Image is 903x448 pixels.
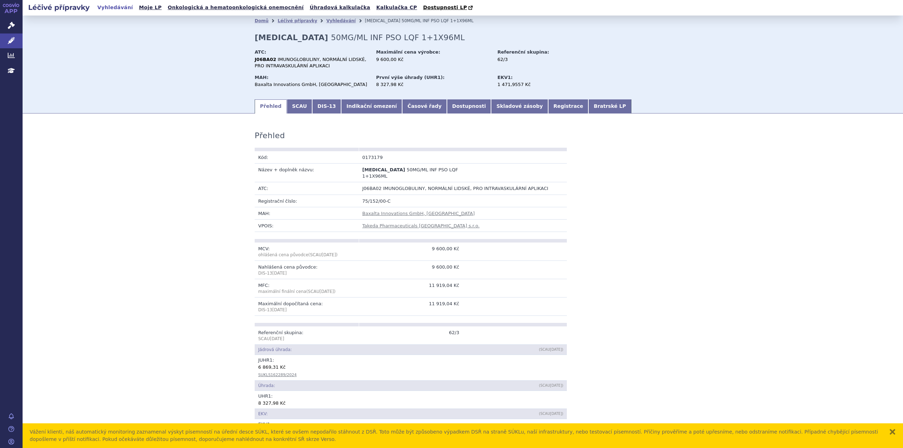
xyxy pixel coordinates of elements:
[255,151,359,164] td: Kód:
[287,99,312,113] a: SCAU
[255,243,359,261] td: MCV:
[255,182,359,195] td: ATC:
[497,75,513,80] strong: EKV1:
[588,99,631,113] a: Bratrské LP
[255,75,268,80] strong: MAH:
[365,18,400,23] span: [MEDICAL_DATA]
[23,2,95,12] h2: Léčivé přípravky
[376,49,440,55] strong: Maximální cena výrobce:
[491,99,548,113] a: Skladové zásoby
[548,99,588,113] a: Registrace
[255,326,359,345] td: Referenční skupina:
[255,391,567,409] td: UHR :
[341,99,402,113] a: Indikační omezení
[376,56,491,63] div: 9 600,00 Kč
[272,307,287,312] span: [DATE]
[402,18,474,23] span: 50MG/ML INF PSO LQF 1+1X96ML
[255,81,369,88] div: Baxalta Innovations GmbH, [GEOGRAPHIC_DATA]
[322,252,336,257] span: [DATE]
[255,297,359,316] td: Maximální dopočítaná cena:
[165,3,306,12] a: Onkologická a hematoonkologická onemocnění
[137,3,164,12] a: Moje LP
[550,348,562,351] span: [DATE]
[359,261,463,279] td: 9 600,00 Kč
[255,57,366,68] span: IMUNOGLOBULINY, NORMÁLNÍ LIDSKÉ, PRO INTRAVASKULÁRNÍ APLIKACI
[255,355,567,380] td: JUHR :
[255,164,359,182] td: Název + doplněk názvu:
[95,3,135,12] a: Vyhledávání
[258,252,308,257] span: ohlášená cena původce
[308,3,372,12] a: Úhradová kalkulačka
[278,18,317,23] a: Léčivé přípravky
[270,336,284,341] span: [DATE]
[255,57,276,62] strong: J06BA02
[331,33,465,42] span: 50MG/ML INF PSO LQF 1+1X96ML
[497,56,577,63] div: 62/3
[312,99,341,113] a: DIS-13
[258,399,563,406] div: 8 327,98 Kč
[306,289,335,294] span: (SCAU )
[255,99,287,113] a: Přehled
[255,380,463,391] td: Úhrada:
[255,49,266,55] strong: ATC:
[497,81,577,88] div: 1 471,9557 Kč
[383,186,548,191] span: IMUNOGLOBULINY, NORMÁLNÍ LIDSKÉ, PRO INTRAVASKULÁRNÍ APLIKACI
[255,195,359,207] td: Registrační číslo:
[362,167,405,172] span: [MEDICAL_DATA]
[550,383,562,387] span: [DATE]
[255,131,285,140] h3: Přehled
[255,409,463,419] td: EKV:
[362,211,475,216] a: Baxalta Innovations GmbH, [GEOGRAPHIC_DATA]
[326,18,356,23] a: Vyhledávání
[359,279,463,297] td: 11 919,04 Kč
[255,207,359,219] td: MAH:
[255,345,463,355] td: Jádrová úhrada:
[447,99,491,113] a: Dostupnosti
[258,336,355,342] p: SCAU
[255,220,359,232] td: VPOIS:
[539,412,563,416] span: (SCAU )
[258,289,355,295] p: maximální finální cena
[359,151,463,164] td: 0173179
[255,33,328,42] strong: [MEDICAL_DATA]
[421,3,476,13] a: Dostupnosti LP
[362,223,480,228] a: Takeda Pharmaceuticals [GEOGRAPHIC_DATA] s.r.o.
[268,393,271,399] span: 1
[258,373,297,377] a: SUKLS162289/2024
[402,99,447,113] a: Časové řady
[497,49,549,55] strong: Referenční skupina:
[258,270,355,276] p: DIS-13
[269,357,272,363] span: 1
[359,297,463,316] td: 11 919,04 Kč
[376,75,444,80] strong: První výše úhrady (UHR1):
[359,195,567,207] td: 75/152/00-C
[359,326,463,345] td: 62/3
[30,428,882,443] div: Vážení klienti, náš automatický monitoring zaznamenal výskyt písemností na úřední desce SÚKL, kte...
[272,271,287,276] span: [DATE]
[320,289,334,294] span: [DATE]
[258,252,338,257] span: (SCAU )
[258,363,563,370] div: 6 869,31 Kč
[359,243,463,261] td: 9 600,00 Kč
[423,5,467,10] span: Dostupnosti LP
[255,18,268,23] a: Domů
[258,307,355,313] p: DIS-13
[267,422,270,427] span: 1
[539,348,563,351] span: (SCAU )
[255,261,359,279] td: Nahlášená cena původce:
[362,186,382,191] span: J06BA02
[889,428,896,435] button: zavřít
[376,81,491,88] div: 8 327,98 Kč
[255,279,359,297] td: MFC:
[550,412,562,416] span: [DATE]
[362,167,458,179] span: 50MG/ML INF PSO LQF 1+1X96ML
[539,383,563,387] span: (SCAU )
[374,3,419,12] a: Kalkulačka CP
